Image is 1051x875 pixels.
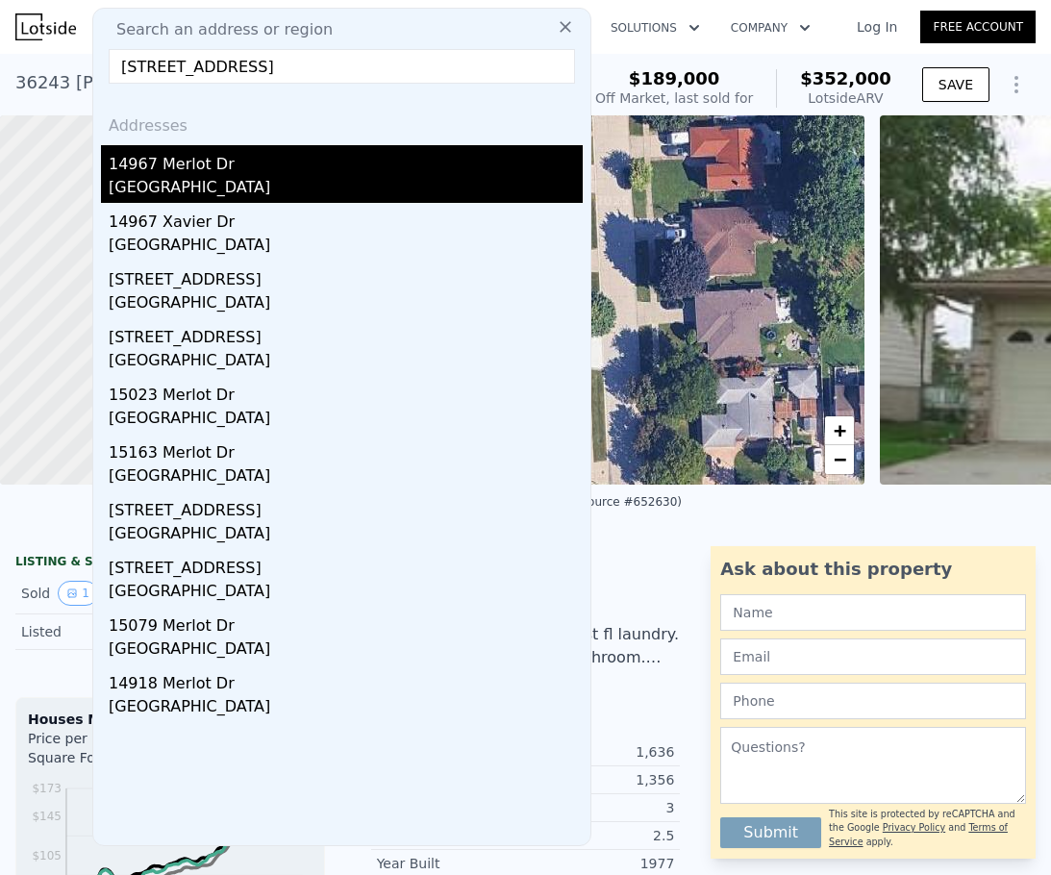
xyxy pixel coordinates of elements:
div: 3 [525,798,674,817]
a: Terms of Service [829,822,1008,846]
div: [GEOGRAPHIC_DATA] [109,637,583,664]
tspan: $105 [32,849,62,862]
div: [GEOGRAPHIC_DATA] [109,695,583,722]
img: Lotside [15,13,76,40]
div: [STREET_ADDRESS] [109,491,583,522]
button: Show Options [997,65,1036,104]
div: Listed [21,622,154,641]
div: [STREET_ADDRESS] [109,261,583,291]
a: Privacy Policy [883,822,945,833]
div: Year Built [377,854,526,873]
span: $352,000 [800,68,891,88]
a: Zoom in [825,416,854,445]
div: 14967 Xavier Dr [109,203,583,234]
div: Sold [21,581,154,606]
input: Phone [720,683,1026,719]
div: Houses Median Sale [28,710,313,729]
div: [STREET_ADDRESS] [109,549,583,580]
div: 1,636 [525,742,674,762]
div: [STREET_ADDRESS] [109,318,583,349]
div: Off Market, last sold for [595,88,753,108]
tspan: $145 [32,810,62,823]
div: 36243 [PERSON_NAME] Dr , [GEOGRAPHIC_DATA] , MI 48312 [15,69,530,96]
div: [GEOGRAPHIC_DATA] [109,580,583,607]
input: Enter an address, city, region, neighborhood or zip code [109,49,575,84]
span: Search an address or region [101,18,333,41]
div: 15163 Merlot Dr [109,434,583,464]
div: 1977 [525,854,674,873]
button: Solutions [595,11,715,45]
div: Addresses [101,99,583,145]
div: LISTING & SALE HISTORY [15,554,325,573]
span: − [834,447,846,471]
span: + [834,418,846,442]
div: [GEOGRAPHIC_DATA] [109,291,583,318]
div: [GEOGRAPHIC_DATA] [109,349,583,376]
button: Company [715,11,826,45]
div: [GEOGRAPHIC_DATA] [109,176,583,203]
div: This site is protected by reCAPTCHA and the Google and apply. [829,808,1026,849]
div: [GEOGRAPHIC_DATA] [109,464,583,491]
div: 15079 Merlot Dr [109,607,583,637]
button: SAVE [922,67,989,102]
tspan: $173 [32,782,62,795]
a: Zoom out [825,445,854,474]
div: [GEOGRAPHIC_DATA] [109,522,583,549]
div: 15023 Merlot Dr [109,376,583,407]
div: 2.5 [525,826,674,845]
div: Price per Square Foot [28,729,170,779]
div: Ask about this property [720,556,1026,583]
div: [GEOGRAPHIC_DATA] [109,234,583,261]
a: Log In [834,17,920,37]
a: Free Account [920,11,1036,43]
button: Submit [720,817,821,848]
div: 14967 Merlot Dr [109,145,583,176]
input: Email [720,638,1026,675]
span: $189,000 [629,68,720,88]
div: 14918 Merlot Dr [109,664,583,695]
div: Lotside ARV [800,88,891,108]
button: View historical data [58,581,98,606]
div: [GEOGRAPHIC_DATA] [109,407,583,434]
input: Name [720,594,1026,631]
div: 1,356 [525,770,674,789]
